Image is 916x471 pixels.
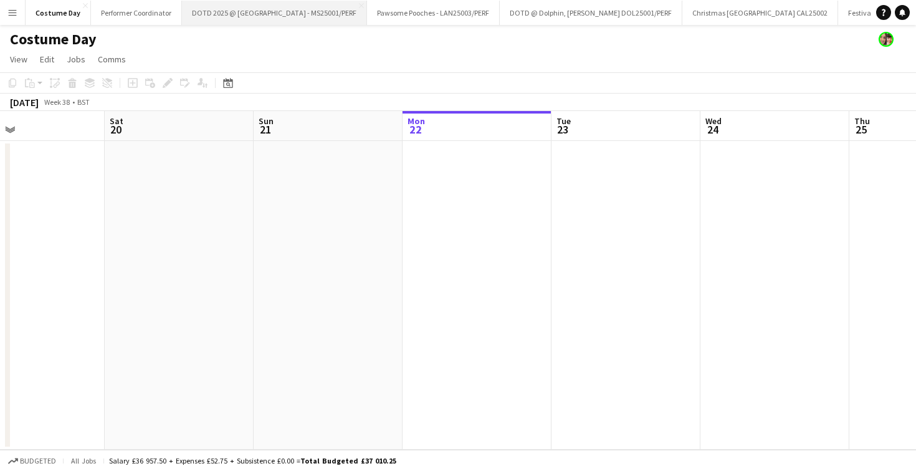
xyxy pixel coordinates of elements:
a: Comms [93,51,131,67]
span: Total Budgeted £37 010.25 [300,456,396,465]
app-user-avatar: Performer Department [879,32,894,47]
span: Comms [98,54,126,65]
a: View [5,51,32,67]
a: Jobs [62,51,90,67]
button: Costume Day [26,1,91,25]
a: Edit [35,51,59,67]
span: All jobs [69,456,98,465]
span: 21 [257,122,274,137]
button: Pawsome Pooches - LAN25003/PERF [367,1,500,25]
span: Jobs [67,54,85,65]
span: Wed [705,115,722,127]
span: Tue [556,115,571,127]
span: 25 [852,122,870,137]
button: DOTD @ Dolphin, [PERSON_NAME] DOL25001/PERF [500,1,682,25]
button: Performer Coordinator [91,1,182,25]
button: DOTD 2025 @ [GEOGRAPHIC_DATA] - MS25001/PERF [182,1,367,25]
span: 23 [555,122,571,137]
span: Sat [110,115,123,127]
span: Sun [259,115,274,127]
span: 24 [704,122,722,137]
div: Salary £36 957.50 + Expenses £52.75 + Subsistence £0.00 = [109,456,396,465]
span: Thu [854,115,870,127]
span: Edit [40,54,54,65]
span: 22 [406,122,425,137]
div: [DATE] [10,96,39,109]
h1: Costume Day [10,30,97,49]
span: Budgeted [20,457,56,465]
button: Budgeted [6,454,58,468]
span: Week 38 [41,97,72,107]
span: View [10,54,27,65]
button: Christmas [GEOGRAPHIC_DATA] CAL25002 [682,1,838,25]
span: 20 [108,122,123,137]
span: Mon [408,115,425,127]
div: BST [77,97,90,107]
